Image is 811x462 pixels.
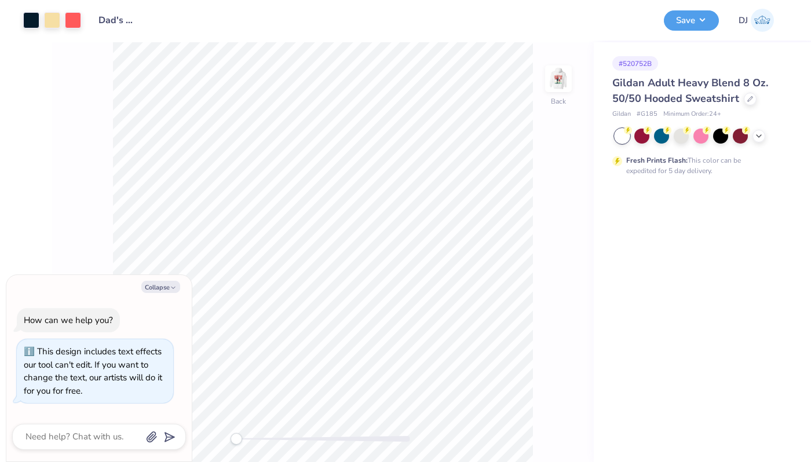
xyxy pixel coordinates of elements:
img: Deep Jujhar Sidhu [751,9,774,32]
div: Accessibility label [231,433,242,445]
div: Back [551,96,566,107]
button: Collapse [141,281,180,293]
span: Minimum Order: 24 + [663,109,721,119]
a: DJ [733,9,779,32]
span: DJ [739,14,748,27]
input: Untitled Design [90,9,147,32]
div: # 520752B [612,56,658,71]
span: Gildan [612,109,631,119]
span: Gildan Adult Heavy Blend 8 Oz. 50/50 Hooded Sweatshirt [612,76,768,105]
button: Save [664,10,719,31]
span: # G185 [637,109,657,119]
div: How can we help you? [24,314,113,326]
div: This design includes text effects our tool can't edit. If you want to change the text, our artist... [24,346,162,397]
strong: Fresh Prints Flash: [626,156,688,165]
div: This color can be expedited for 5 day delivery. [626,155,769,176]
img: Back [547,67,570,90]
